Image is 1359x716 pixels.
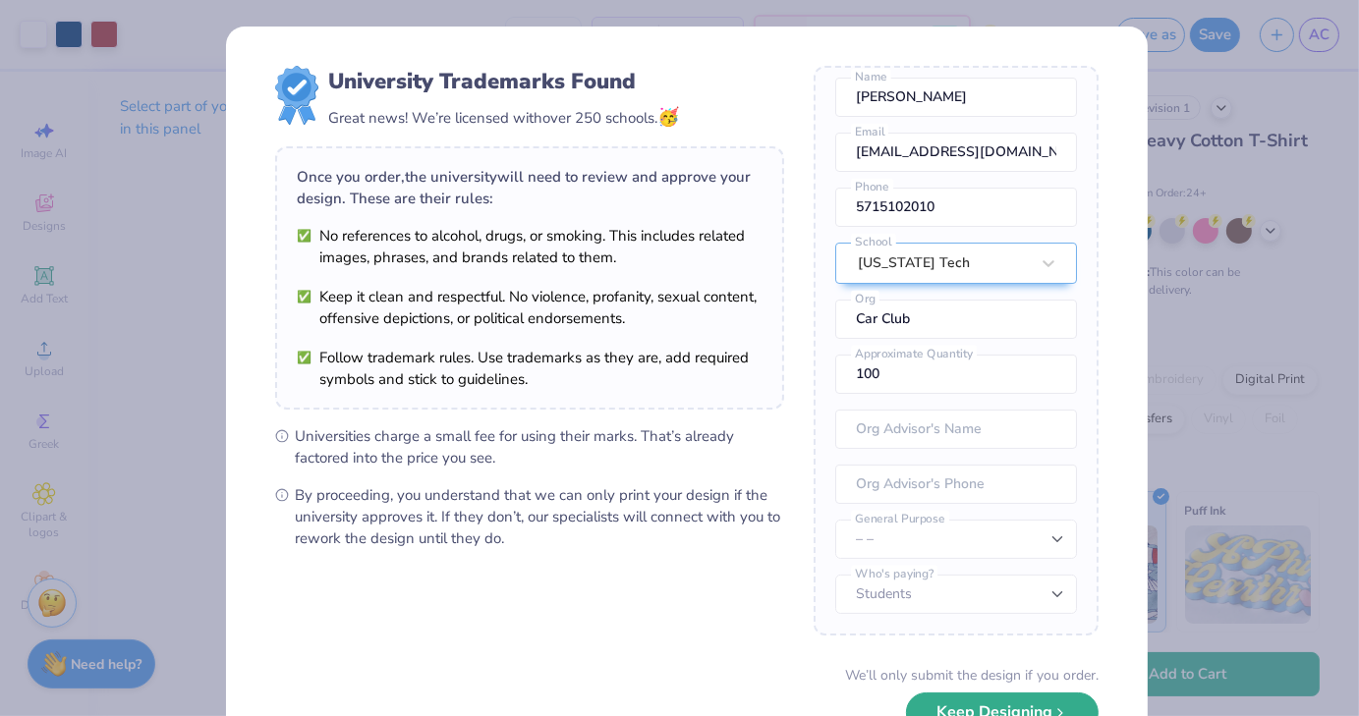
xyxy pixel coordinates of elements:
div: Once you order, the university will need to review and approve your design. These are their rules: [297,166,763,209]
img: license-marks-badge.png [275,66,318,125]
span: By proceeding, you understand that we can only print your design if the university approves it. I... [295,484,784,549]
li: No references to alcohol, drugs, or smoking. This includes related images, phrases, and brands re... [297,225,763,268]
input: Org Advisor's Name [835,410,1077,449]
li: Follow trademark rules. Use trademarks as they are, add required symbols and stick to guidelines. [297,347,763,390]
div: Great news! We’re licensed with over 250 schools. [328,104,679,131]
span: 🥳 [657,105,679,129]
div: We’ll only submit the design if you order. [845,665,1099,686]
input: Phone [835,188,1077,227]
input: Approximate Quantity [835,355,1077,394]
input: Email [835,133,1077,172]
li: Keep it clean and respectful. No violence, profanity, sexual content, offensive depictions, or po... [297,286,763,329]
input: Org Advisor's Phone [835,465,1077,504]
div: University Trademarks Found [328,66,679,97]
input: Org [835,300,1077,339]
span: Universities charge a small fee for using their marks. That’s already factored into the price you... [295,425,784,468]
input: Name [835,78,1077,117]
